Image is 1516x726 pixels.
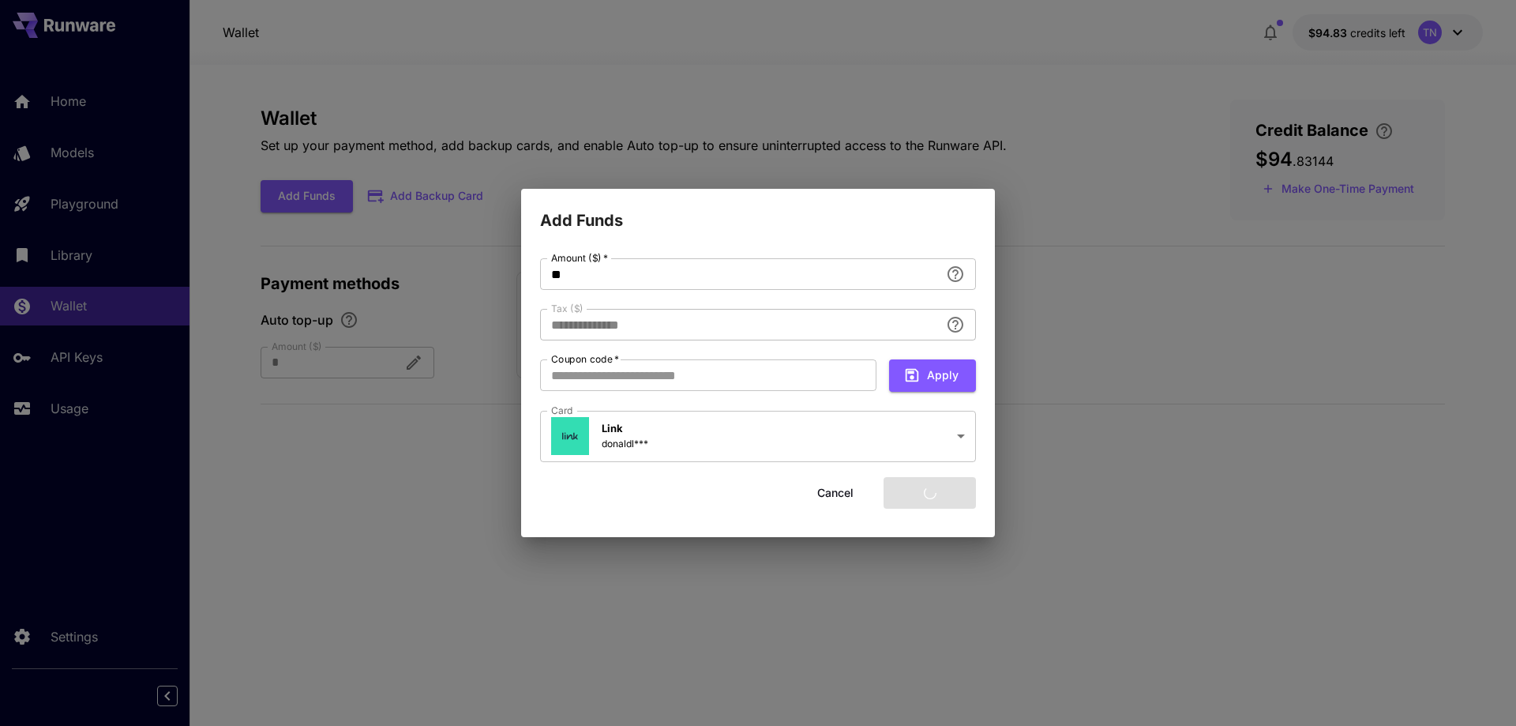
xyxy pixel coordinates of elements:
label: Coupon code [551,352,619,366]
label: Tax ($) [551,302,584,315]
p: Link [602,421,648,437]
h2: Add Funds [521,189,995,233]
label: Card [551,404,573,417]
label: Amount ($) [551,251,608,265]
button: Cancel [800,477,871,510]
button: Apply [889,359,976,392]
